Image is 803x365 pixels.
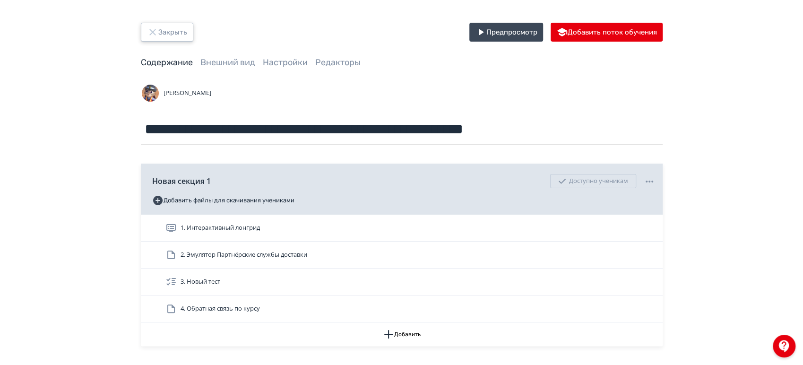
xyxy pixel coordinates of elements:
div: 1. Интерактивный лонгрид [141,215,663,242]
div: 3. Новый тест [141,269,663,295]
span: Новая секция 1 [152,175,211,187]
span: 2. Эмулятор Партнёрские службы доставки [181,250,307,260]
span: 4. Обратная связь по курсу [181,304,260,313]
div: 4. Обратная связь по курсу [141,295,663,322]
button: Предпросмотр [469,23,543,42]
div: Доступно ученикам [550,174,636,188]
a: Внешний вид [200,57,255,68]
span: 1. Интерактивный лонгрид [181,223,260,233]
a: Содержание [141,57,193,68]
button: Добавить [141,322,663,346]
div: 2. Эмулятор Партнёрские службы доставки [141,242,663,269]
img: Avatar [141,84,160,103]
span: 3. Новый тест [181,277,220,287]
a: Настройки [263,57,308,68]
button: Добавить поток обучения [551,23,663,42]
button: Добавить файлы для скачивания учениками [152,193,294,208]
button: Закрыть [141,23,193,42]
a: Редакторы [315,57,361,68]
span: [PERSON_NAME] [164,88,211,98]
